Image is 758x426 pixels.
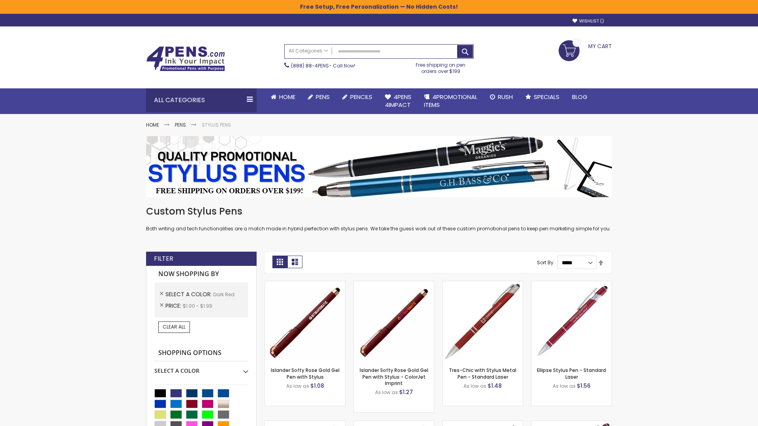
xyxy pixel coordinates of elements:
[577,382,591,390] span: $1.56
[154,266,248,282] strong: Now Shopping by
[350,93,372,101] span: Pencils
[291,62,355,69] span: - Call Now!
[375,389,398,396] span: As low as
[519,88,566,106] a: Specials
[272,256,287,268] strong: Grid
[146,205,612,232] div: Both writing and tech functionalities are a match made in hybrid perfection with stylus pens. We ...
[360,367,428,386] a: Islander Softy Rose Gold Gel Pen with Stylus - ColorJet Imprint
[271,367,340,380] a: Islander Softy Rose Gold Gel Pen with Stylus
[399,388,413,396] span: $1.27
[531,281,612,361] img: Ellipse Stylus Pen - Standard Laser-Dark Red
[336,88,379,106] a: Pencils
[310,382,324,390] span: $1.08
[265,88,302,106] a: Home
[537,259,553,266] label: Sort By
[154,254,173,263] strong: Filter
[289,48,328,54] span: All Categories
[146,46,225,71] img: 4Pens Custom Pens and Promotional Products
[463,383,486,389] span: As low as
[572,18,604,24] a: Wishlist
[488,382,502,390] span: $1.48
[484,88,519,106] a: Rush
[354,281,434,361] img: Islander Softy Rose Gold Gel Pen with Stylus - ColorJet Imprint-Dark Red
[566,88,594,106] a: Blog
[163,323,186,330] span: Clear All
[202,121,231,128] strong: Stylus Pens
[354,281,434,288] a: Islander Softy Rose Gold Gel Pen with Stylus - ColorJet Imprint-Dark Red
[379,88,418,114] a: 4Pens4impact
[531,281,612,288] a: Ellipse Stylus Pen - Standard Laser-Dark Red
[553,383,576,389] span: As low as
[316,93,330,101] span: Pens
[534,93,559,101] span: Specials
[291,62,329,69] a: (888) 88-4PENS
[146,136,612,197] img: Stylus Pens
[418,88,484,114] a: 4PROMOTIONALITEMS
[146,121,159,128] a: Home
[175,121,186,128] a: Pens
[424,93,477,109] span: 4PROMOTIONAL ITEMS
[154,361,248,375] div: Select A Color
[265,281,345,361] img: Islander Softy Rose Gold Gel Pen with Stylus-Dark Red
[146,205,612,218] h1: Custom Stylus Pens
[443,281,523,288] a: Tres-Chic with Stylus Metal Pen - Standard Laser-Dark Red
[146,88,257,112] div: All Categories
[443,281,523,361] img: Tres-Chic with Stylus Metal Pen - Standard Laser-Dark Red
[165,302,183,310] span: Price
[213,291,235,298] span: Dark Red
[449,367,516,380] a: Tres-Chic with Stylus Metal Pen - Standard Laser
[537,367,606,380] a: Ellipse Stylus Pen - Standard Laser
[408,59,474,75] div: Free shipping on pen orders over $199
[265,281,345,288] a: Islander Softy Rose Gold Gel Pen with Stylus-Dark Red
[165,290,213,298] span: Select A Color
[154,345,248,362] strong: Shopping Options
[498,93,513,101] span: Rush
[285,45,332,58] a: All Categories
[183,303,212,309] span: $1.00 - $1.99
[286,383,309,389] span: As low as
[302,88,336,106] a: Pens
[385,93,411,109] span: 4Pens 4impact
[158,321,190,333] a: Clear All
[279,93,295,101] span: Home
[572,93,587,101] span: Blog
